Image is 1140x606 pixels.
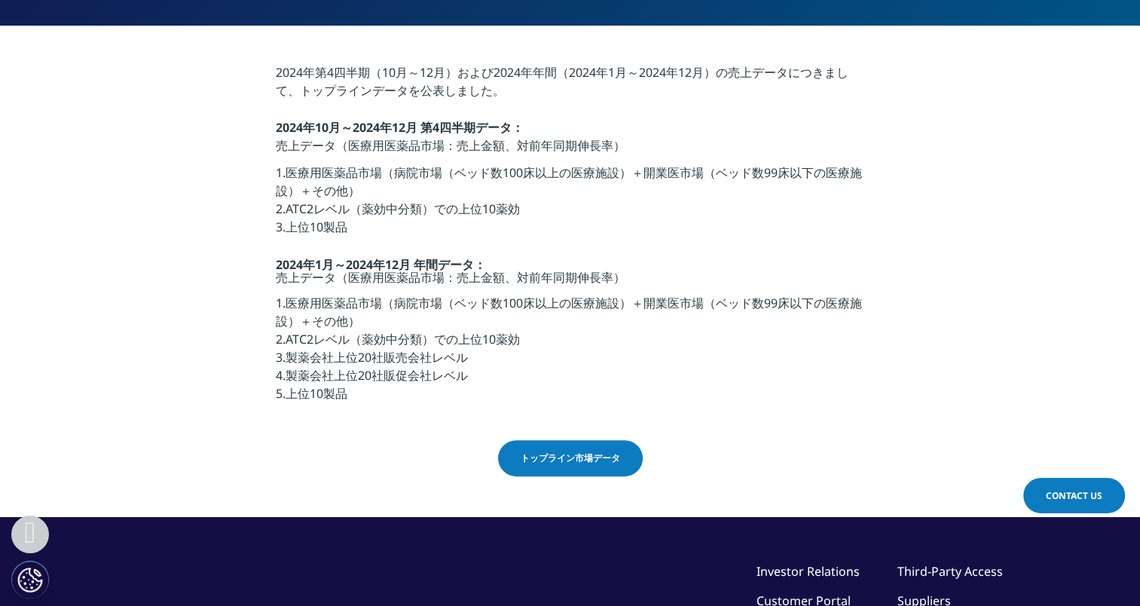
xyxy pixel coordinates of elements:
span: レベル（薬効中分類）での上位 [313,331,482,347]
span: 年 [373,256,385,273]
span: 製品 [323,219,347,235]
span: 月～ [322,256,346,273]
a: Investor Relations [756,563,860,580]
span: 10 [482,200,496,217]
span: 薬効 [496,200,520,217]
span: 10 [310,219,323,235]
span: 10 [310,385,323,402]
span: 2024 [346,256,373,273]
span: 12 [385,256,399,273]
span: 1. [276,295,286,311]
span: 床以上の医療施設）＋開業医市場（ベッド数 [523,295,764,311]
span: 製薬会社上位 [286,367,358,384]
a: Contact Us [1023,478,1125,513]
span: 99 [764,164,778,181]
span: レベル（薬効中分類）での上位 [313,200,482,217]
span: Contact Us [1046,489,1102,502]
span: 20 [358,367,371,384]
span: 4. [276,367,286,384]
strong: 年10月～2024年12月 第4四半期データ： [303,119,524,136]
span: 社販売会社レベル [371,349,468,366]
span: 2. [276,200,286,217]
span: 床以上の医療施設）＋開業医市場（ベッド数 [523,164,764,181]
span: 100 [503,295,523,311]
span: 1. [276,164,286,181]
span: 3. [276,219,286,235]
button: Cookie 設定 [11,561,49,598]
p: 売上データ（医療用医薬品市場：売上金額、対前年同期伸長率） [276,118,864,164]
span: 年 [303,256,315,273]
span: 3. [276,349,286,366]
span: 床以下の医療施設）＋その他） [276,295,862,329]
span: 月 年間データ： [399,256,486,273]
span: 2. [276,331,286,347]
span: 上位 [286,219,310,235]
span: 20 [358,349,371,366]
span: ATC2 [286,200,313,217]
span: 薬効 [496,331,520,347]
strong: 2024 [276,119,303,136]
span: 医療用医薬品市場（病院市場（ベッド数 [286,295,503,311]
p: 2024年第4四半期（10月～12月）および2024年年間（2024年1月～2024年12月）の売上データにつきまして、トップラインデータを公表しました。 [276,63,864,118]
span: 99 [764,295,778,311]
span: 10 [482,331,496,347]
strong: 2024 [276,256,303,273]
span: 製薬会社上位 [286,349,358,366]
span: ATC2 [286,331,313,347]
span: 100 [503,164,523,181]
span: 売上データ（医療用医薬品市場：売上金額、対前年同期伸長率） [276,269,625,286]
span: 製品 [323,385,347,402]
a: トップライン市場データ [498,440,643,476]
span: 5. [276,385,286,402]
span: 1 [315,256,322,273]
span: 社販促会社レベル [371,367,468,384]
span: トップライン市場データ [521,451,620,465]
a: Third-Party Access [897,563,1003,580]
span: 医療用医薬品市場（病院市場（ベッド数 [286,164,503,181]
span: 上位 [286,385,310,402]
